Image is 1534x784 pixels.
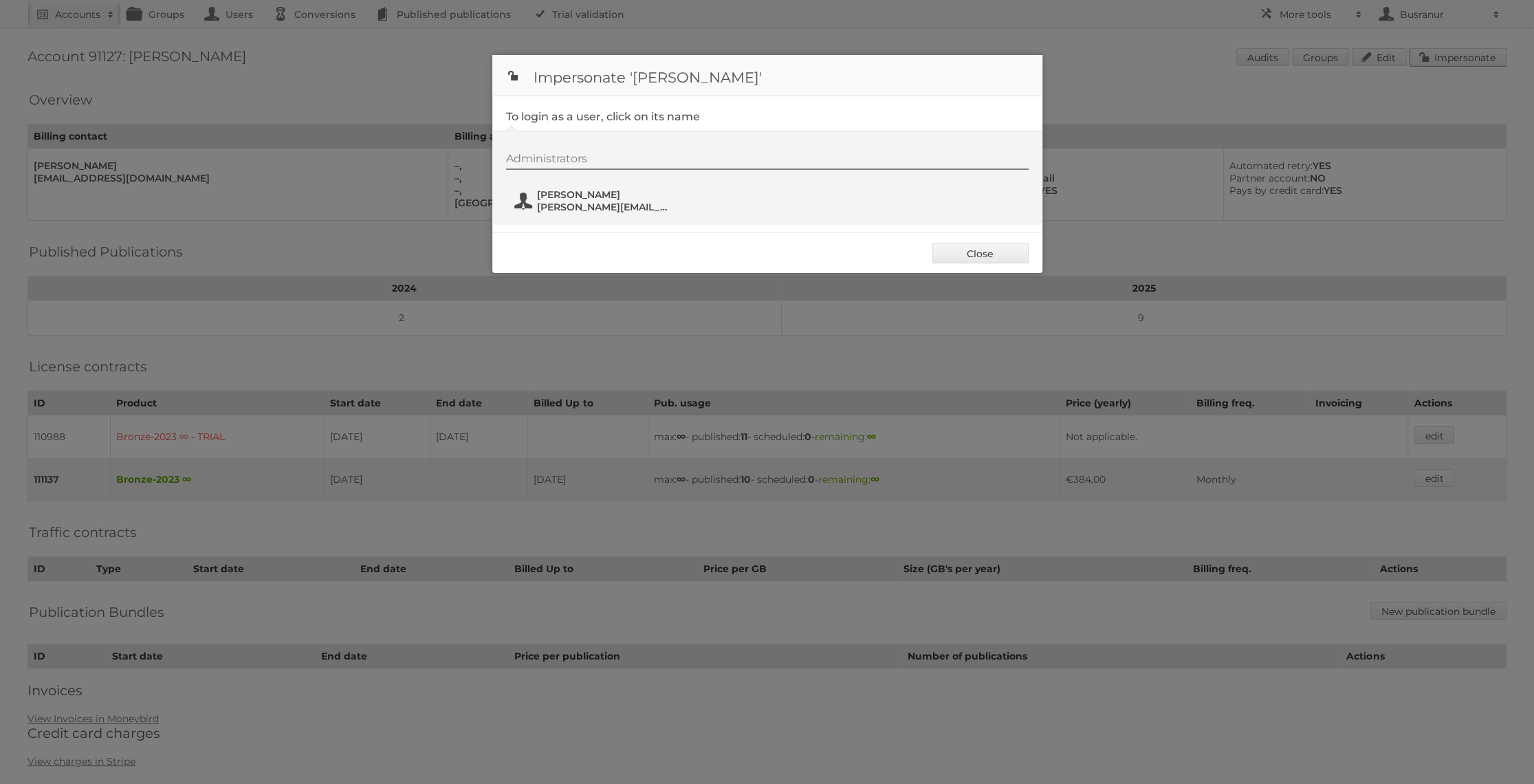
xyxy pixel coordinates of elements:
[537,188,670,201] span: [PERSON_NAME]
[506,110,700,123] legend: To login as a user, click on its name
[513,187,675,215] button: [PERSON_NAME] [PERSON_NAME][EMAIL_ADDRESS][DOMAIN_NAME]
[506,152,1029,170] div: Administrators
[537,201,670,213] span: [PERSON_NAME][EMAIL_ADDRESS][DOMAIN_NAME]
[932,243,1029,263] a: Close
[492,55,1042,96] h1: Impersonate '[PERSON_NAME]'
